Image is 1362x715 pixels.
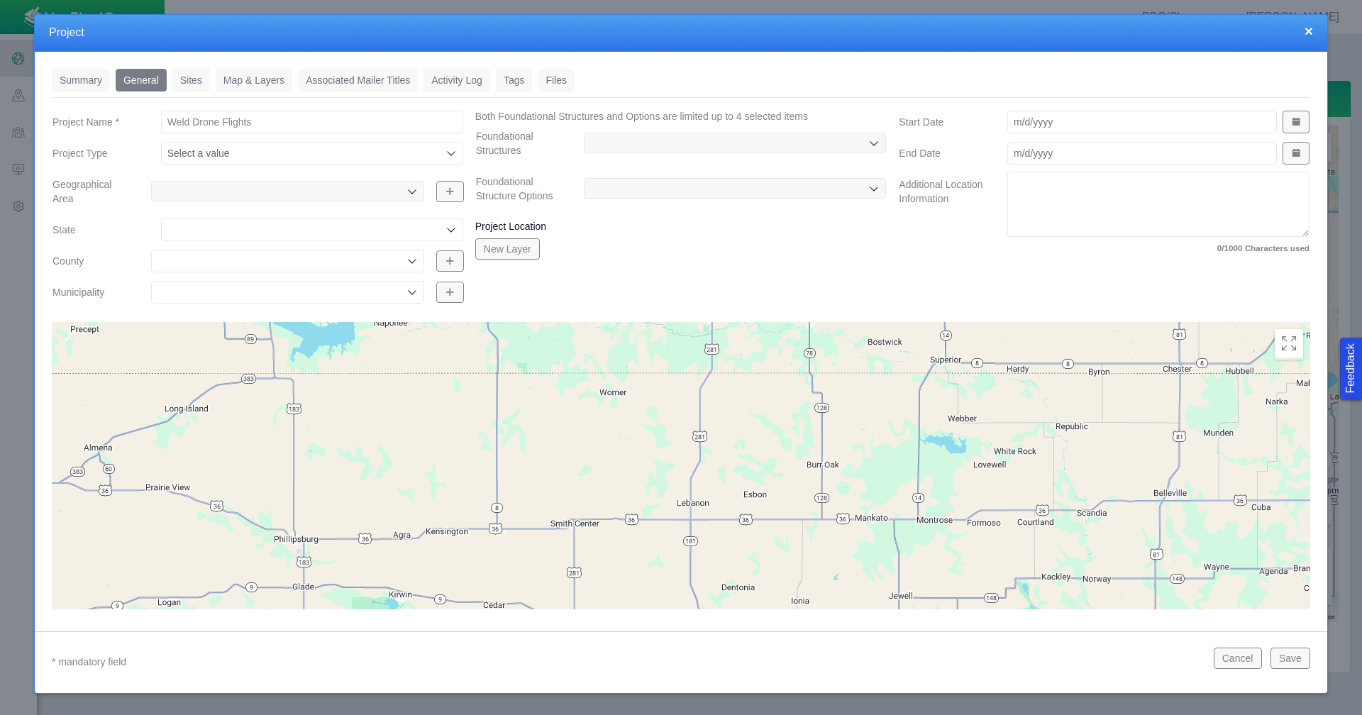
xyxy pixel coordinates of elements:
[538,69,575,92] a: Files
[423,69,490,92] a: Activity Log
[41,279,140,305] label: Municipality
[887,109,996,135] label: Start Date
[465,123,573,163] label: Foundational Structures
[52,69,110,92] a: Summary
[1007,243,1310,255] label: 0/1000 Characters used
[41,109,150,135] label: Project Name *
[216,69,292,92] a: Map & Layers
[1283,142,1310,165] button: Show Date Picker
[41,248,140,274] label: County
[1007,142,1277,165] input: m/d/yyyy
[1007,111,1277,133] input: m/d/yyyy
[172,69,210,92] a: Sites
[52,653,1202,671] p: * mandatory field
[475,238,540,260] button: New Layer
[475,111,808,122] span: Both Foundational Structures and Options are limited up to 4 selected items
[465,169,573,209] label: Foundational Structure Options
[41,172,140,211] label: Geographical Area
[496,69,533,92] a: Tags
[887,140,996,166] label: End Date
[887,172,996,258] label: Additional Location Information
[1275,329,1303,357] button: Toggle Fullscreen in browser window
[1270,648,1310,669] button: Save
[49,26,1313,40] h4: Project
[1214,648,1262,669] button: Cancel
[1283,111,1310,133] button: Show Date Picker
[298,69,418,92] a: Associated Mailer Titles
[41,140,150,166] label: Project Type
[1305,23,1313,38] button: close
[475,220,887,233] h5: Project Location
[116,69,167,92] a: General
[41,217,150,243] label: State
